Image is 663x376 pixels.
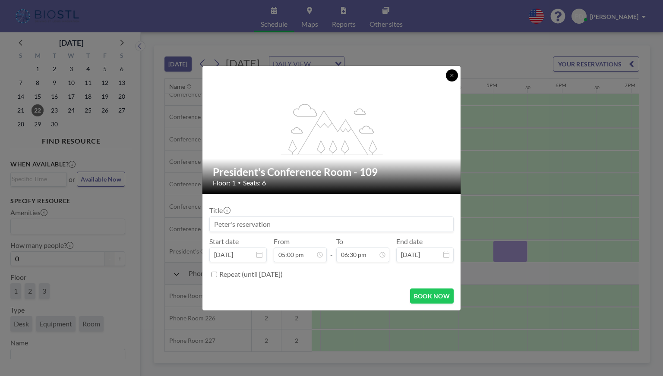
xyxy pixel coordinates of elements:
[213,166,451,179] h2: President's Conference Room - 109
[410,288,454,304] button: BOOK NOW
[336,237,343,246] label: To
[243,179,266,187] span: Seats: 6
[396,237,423,246] label: End date
[213,179,236,187] span: Floor: 1
[330,240,333,259] span: -
[210,217,453,232] input: Peter's reservation
[274,237,290,246] label: From
[219,270,283,279] label: Repeat (until [DATE])
[209,237,239,246] label: Start date
[238,179,241,186] span: •
[209,206,230,215] label: Title
[281,103,383,155] g: flex-grow: 1.2;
